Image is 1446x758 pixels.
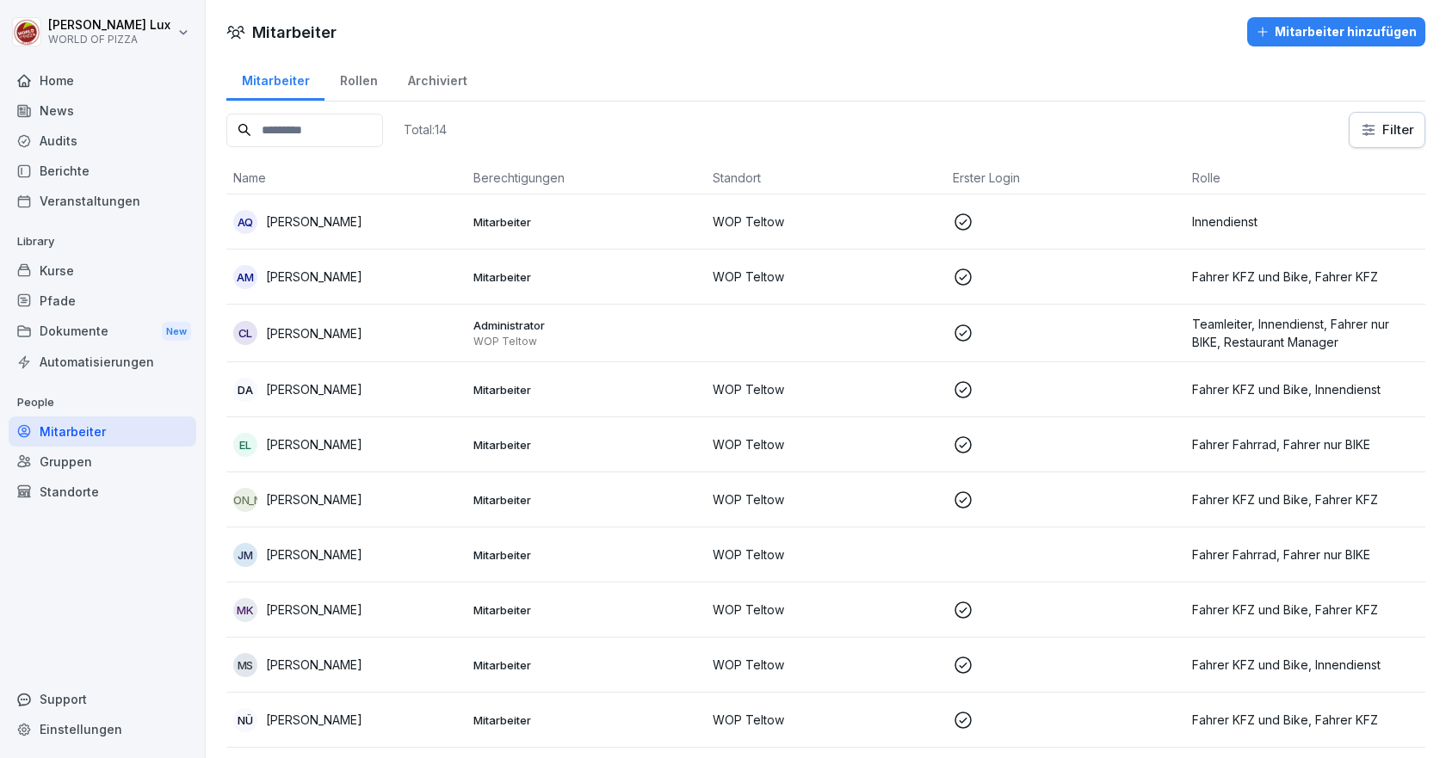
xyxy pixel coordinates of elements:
[9,186,196,216] a: Veranstaltungen
[233,265,257,289] div: AM
[9,228,196,256] p: Library
[1185,162,1425,194] th: Rolle
[233,433,257,457] div: EL
[713,268,939,286] p: WOP Teltow
[1256,22,1417,41] div: Mitarbeiter hinzufügen
[233,378,257,402] div: DA
[473,335,700,348] p: WOP Teltow
[233,488,257,512] div: [PERSON_NAME]
[233,543,257,567] div: JM
[9,96,196,126] a: News
[9,286,196,316] a: Pfade
[48,34,170,46] p: WORLD OF PIZZA
[392,57,482,101] a: Archiviert
[713,601,939,619] p: WOP Teltow
[233,210,257,234] div: AQ
[9,684,196,714] div: Support
[1192,380,1418,398] p: Fahrer KFZ und Bike, Innendienst
[48,18,170,33] p: [PERSON_NAME] Lux
[1192,213,1418,231] p: Innendienst
[404,121,447,138] p: Total: 14
[473,547,700,563] p: Mitarbeiter
[9,347,196,377] a: Automatisierungen
[1192,268,1418,286] p: Fahrer KFZ und Bike, Fahrer KFZ
[467,162,707,194] th: Berechtigungen
[713,711,939,729] p: WOP Teltow
[1350,113,1424,147] button: Filter
[713,490,939,508] p: WOP Teltow
[1192,656,1418,674] p: Fahrer KFZ und Bike, Innendienst
[233,598,257,622] div: MK
[324,57,392,101] a: Rollen
[266,490,362,508] p: [PERSON_NAME]
[9,416,196,447] a: Mitarbeiter
[9,477,196,507] a: Standorte
[473,317,700,333] p: Administrator
[9,156,196,186] a: Berichte
[1192,711,1418,729] p: Fahrer KFZ und Bike, Fahrer KFZ
[9,256,196,286] a: Kurse
[473,712,700,728] p: Mitarbeiter
[266,545,362,564] p: [PERSON_NAME]
[706,162,946,194] th: Standort
[266,601,362,619] p: [PERSON_NAME]
[162,322,191,342] div: New
[9,389,196,416] p: People
[713,656,939,674] p: WOP Teltow
[226,57,324,101] a: Mitarbeiter
[473,382,700,397] p: Mitarbeiter
[252,21,337,44] h1: Mitarbeiter
[233,321,257,345] div: CL
[713,435,939,453] p: WOP Teltow
[266,380,362,398] p: [PERSON_NAME]
[1192,545,1418,564] p: Fahrer Fahrrad, Fahrer nur BIKE
[946,162,1186,194] th: Erster Login
[713,213,939,231] p: WOP Teltow
[473,437,700,453] p: Mitarbeiter
[473,602,700,618] p: Mitarbeiter
[9,126,196,156] a: Audits
[9,316,196,348] div: Dokumente
[9,714,196,744] a: Einstellungen
[9,65,196,96] a: Home
[1192,490,1418,508] p: Fahrer KFZ und Bike, Fahrer KFZ
[9,447,196,477] a: Gruppen
[713,545,939,564] p: WOP Teltow
[473,657,700,673] p: Mitarbeiter
[266,324,362,342] p: [PERSON_NAME]
[266,711,362,729] p: [PERSON_NAME]
[473,214,700,230] p: Mitarbeiter
[473,492,700,508] p: Mitarbeiter
[233,653,257,677] div: MS
[266,435,362,453] p: [PERSON_NAME]
[1360,121,1414,139] div: Filter
[226,162,467,194] th: Name
[1192,315,1418,351] p: Teamleiter, Innendienst, Fahrer nur BIKE, Restaurant Manager
[473,269,700,285] p: Mitarbeiter
[266,213,362,231] p: [PERSON_NAME]
[1247,17,1425,46] button: Mitarbeiter hinzufügen
[266,268,362,286] p: [PERSON_NAME]
[713,380,939,398] p: WOP Teltow
[233,708,257,732] div: NÜ
[9,316,196,348] a: DokumenteNew
[1192,601,1418,619] p: Fahrer KFZ und Bike, Fahrer KFZ
[1192,435,1418,453] p: Fahrer Fahrrad, Fahrer nur BIKE
[266,656,362,674] p: [PERSON_NAME]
